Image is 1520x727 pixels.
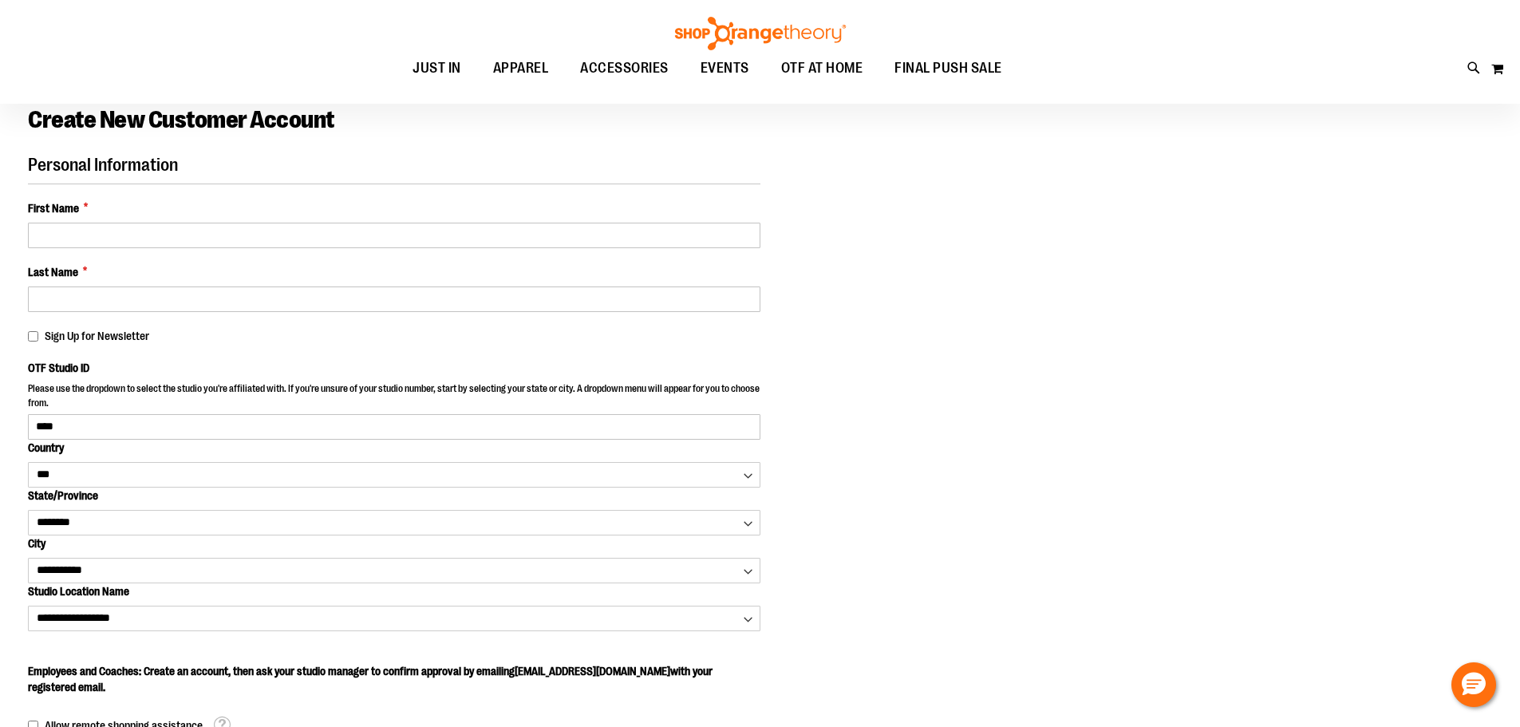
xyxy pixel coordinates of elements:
a: JUST IN [397,50,477,87]
span: Last Name [28,264,78,280]
a: ACCESSORIES [564,50,685,87]
a: FINAL PUSH SALE [878,50,1018,87]
span: First Name [28,200,79,216]
span: Sign Up for Newsletter [45,330,149,342]
span: State/Province [28,489,98,502]
a: OTF AT HOME [765,50,879,87]
p: Please use the dropdown to select the studio you're affiliated with. If you're unsure of your stu... [28,382,760,413]
span: OTF AT HOME [781,50,863,86]
span: APPAREL [493,50,549,86]
span: FINAL PUSH SALE [894,50,1002,86]
a: EVENTS [685,50,765,87]
span: Employees and Coaches: Create an account, then ask your studio manager to confirm approval by ema... [28,665,713,693]
span: Create New Customer Account [28,106,334,133]
img: Shop Orangetheory [673,17,848,50]
span: Personal Information [28,155,178,175]
span: ACCESSORIES [580,50,669,86]
span: EVENTS [701,50,749,86]
button: Hello, have a question? Let’s chat. [1451,662,1496,707]
span: OTF Studio ID [28,362,89,374]
span: Country [28,441,64,454]
span: City [28,537,45,550]
span: Studio Location Name [28,585,129,598]
span: JUST IN [413,50,461,86]
a: APPAREL [477,50,565,87]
